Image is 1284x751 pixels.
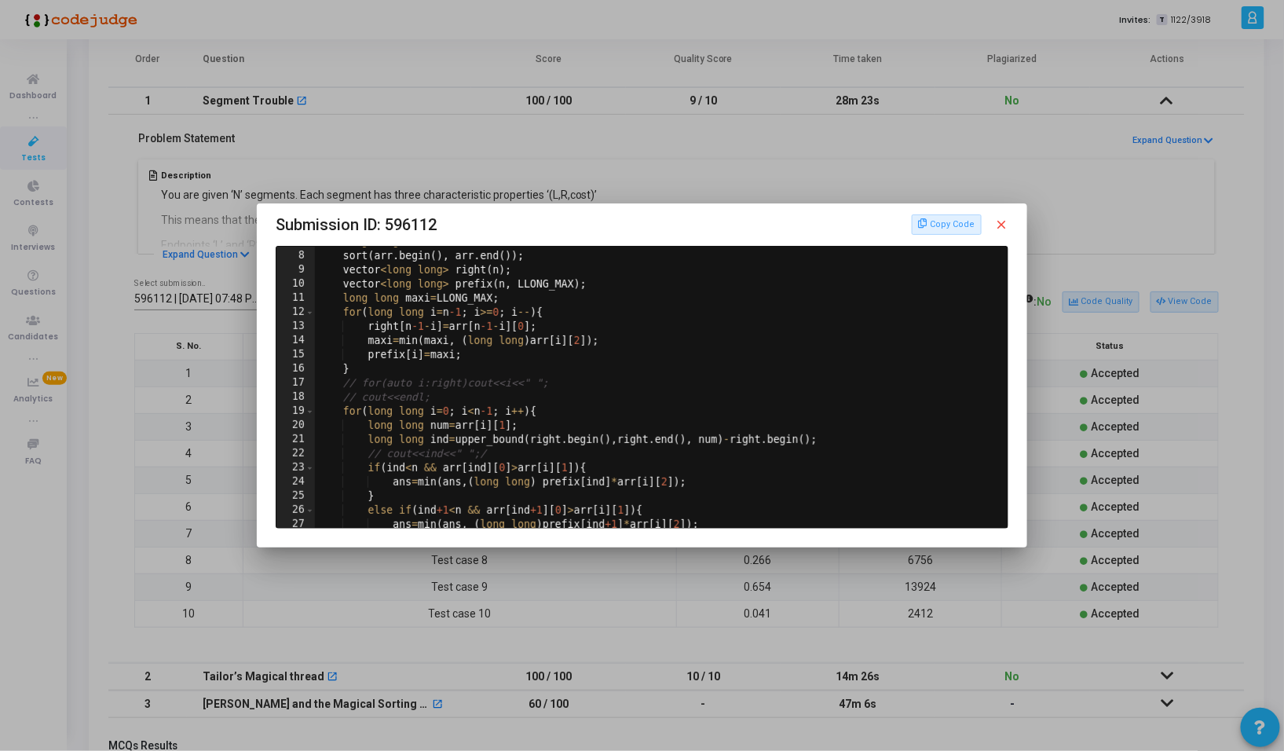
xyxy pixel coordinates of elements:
div: 11 [276,291,315,306]
div: 23 [276,461,315,475]
button: Copy Code [912,214,981,235]
div: 21 [276,433,315,447]
div: 24 [276,475,315,489]
span: Submission ID: 596112 [276,212,437,237]
div: 25 [276,489,315,504]
div: 16 [276,362,315,376]
div: 18 [276,390,315,405]
div: 14 [276,334,315,348]
div: 15 [276,348,315,362]
div: 22 [276,447,315,461]
div: 17 [276,376,315,390]
mat-icon: close [994,218,1008,232]
div: 13 [276,320,315,334]
div: 9 [276,263,315,277]
div: 8 [276,249,315,263]
div: 10 [276,277,315,291]
div: 26 [276,504,315,518]
div: 12 [276,306,315,320]
div: 27 [276,518,315,532]
div: 20 [276,419,315,433]
div: 19 [276,405,315,419]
